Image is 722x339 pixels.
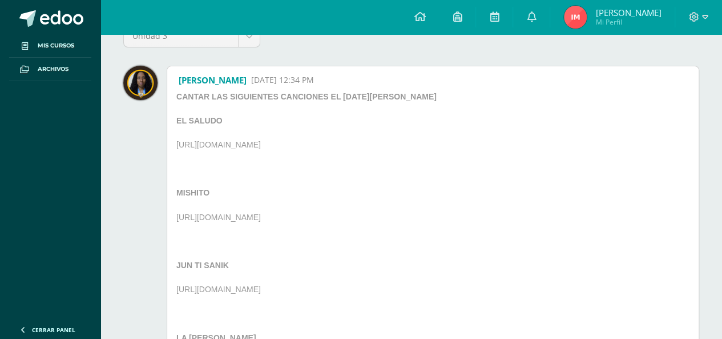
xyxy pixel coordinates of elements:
a: Unidad 3 [124,25,260,47]
a: Mis cursos [9,34,91,58]
span: [DATE] 12:34 PM [251,74,314,86]
a: Archivos [9,58,91,81]
span: Cerrar panel [32,326,75,334]
strong: MISHITO [176,188,209,197]
span: Unidad 3 [132,25,229,47]
span: Mis cursos [38,41,74,50]
strong: EL SALUDO [176,116,223,125]
img: d3759126d33544a76c24dd8cf6c3d263.png [564,6,587,29]
span: [PERSON_NAME] [595,7,661,18]
a: [PERSON_NAME] [179,74,247,86]
p: [URL][DOMAIN_NAME] [172,212,462,227]
p: [URL][DOMAIN_NAME] [172,139,462,154]
strong: CANTAR LAS SIGUIENTES CANCIONES EL [DATE][PERSON_NAME] [176,92,437,101]
span: Mi Perfil [595,17,661,27]
img: 978522c064c816924fc49f562b9bfe00.png [123,66,158,100]
p: [URL][DOMAIN_NAME] [172,284,462,299]
span: Archivos [38,65,68,74]
strong: JUN TI SANIK [176,261,229,270]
